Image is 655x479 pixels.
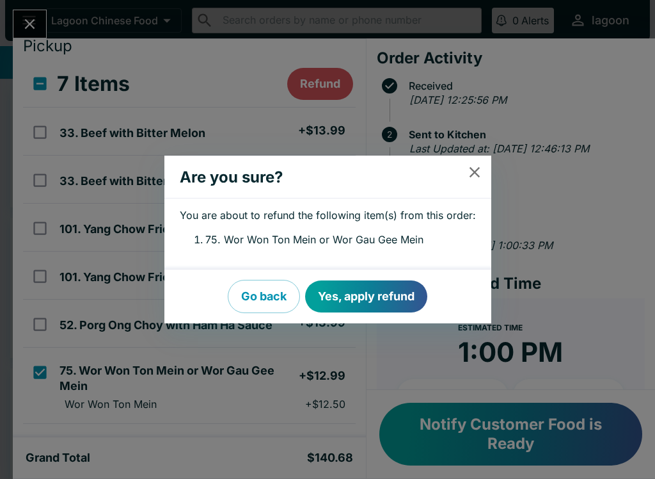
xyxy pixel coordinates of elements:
button: Yes, apply refund [305,280,427,313]
button: Go back [228,280,300,313]
button: close [458,156,491,188]
h2: Are you sure? [164,161,466,194]
p: You are about to refund the following item(s) from this order: [180,209,476,222]
li: 75. Wor Won Ton Mein or Wor Gau Gee Mein [205,232,476,248]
